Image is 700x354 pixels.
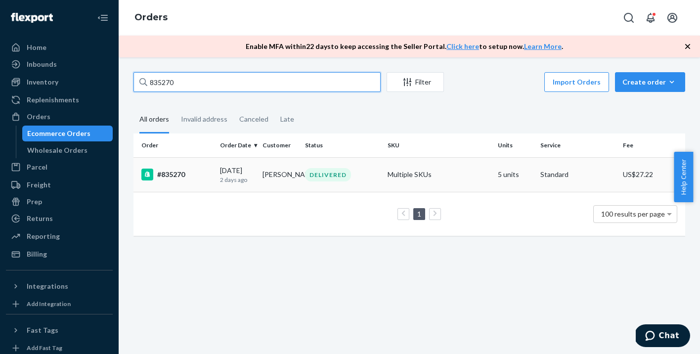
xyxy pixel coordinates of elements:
button: Help Center [674,152,693,202]
a: Click here [446,42,479,50]
span: 100 results per page [601,210,665,218]
p: 2 days ago [220,176,255,184]
div: Add Integration [27,300,71,308]
div: Customer [262,141,297,149]
div: DELIVERED [305,168,351,181]
th: Status [301,133,384,157]
th: Units [494,133,536,157]
div: [DATE] [220,166,255,184]
div: Ecommerce Orders [27,129,90,138]
div: Billing [27,249,47,259]
td: US$27.22 [619,157,685,192]
div: Returns [27,214,53,223]
a: Inventory [6,74,113,90]
div: Create order [622,77,678,87]
div: Orders [27,112,50,122]
a: Ecommerce Orders [22,126,113,141]
div: Reporting [27,231,60,241]
a: Orders [134,12,168,23]
a: Prep [6,194,113,210]
a: Wholesale Orders [22,142,113,158]
div: Inbounds [27,59,57,69]
div: #835270 [141,169,212,180]
td: Multiple SKUs [384,157,494,192]
button: Close Navigation [93,8,113,28]
div: Parcel [27,162,47,172]
a: Page 1 is your current page [415,210,423,218]
button: Open notifications [641,8,660,28]
th: SKU [384,133,494,157]
a: Parcel [6,159,113,175]
div: Fast Tags [27,325,58,335]
iframe: Opens a widget where you can chat to one of our agents [636,324,690,349]
img: Flexport logo [11,13,53,23]
a: Returns [6,211,113,226]
div: Filter [387,77,443,87]
div: Add Fast Tag [27,344,62,352]
a: Add Integration [6,298,113,310]
button: Fast Tags [6,322,113,338]
a: Learn More [524,42,562,50]
div: Home [27,43,46,52]
ol: breadcrumbs [127,3,175,32]
th: Service [536,133,619,157]
div: All orders [139,106,169,133]
div: Canceled [239,106,268,132]
div: Replenishments [27,95,79,105]
button: Import Orders [544,72,609,92]
td: 5 units [494,157,536,192]
th: Order [133,133,216,157]
p: Standard [540,170,615,179]
td: [PERSON_NAME] [259,157,301,192]
div: Freight [27,180,51,190]
a: Freight [6,177,113,193]
a: Reporting [6,228,113,244]
a: Home [6,40,113,55]
a: Add Fast Tag [6,342,113,354]
button: Open Search Box [619,8,639,28]
div: Prep [27,197,42,207]
button: Create order [615,72,685,92]
div: Integrations [27,281,68,291]
div: Invalid address [181,106,227,132]
div: Inventory [27,77,58,87]
a: Replenishments [6,92,113,108]
input: Search orders [133,72,381,92]
button: Open account menu [662,8,682,28]
button: Integrations [6,278,113,294]
div: Late [280,106,294,132]
p: Enable MFA within 22 days to keep accessing the Seller Portal. to setup now. . [246,42,563,51]
a: Billing [6,246,113,262]
th: Order Date [216,133,259,157]
a: Inbounds [6,56,113,72]
th: Fee [619,133,685,157]
button: Filter [387,72,444,92]
a: Orders [6,109,113,125]
div: Wholesale Orders [27,145,87,155]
